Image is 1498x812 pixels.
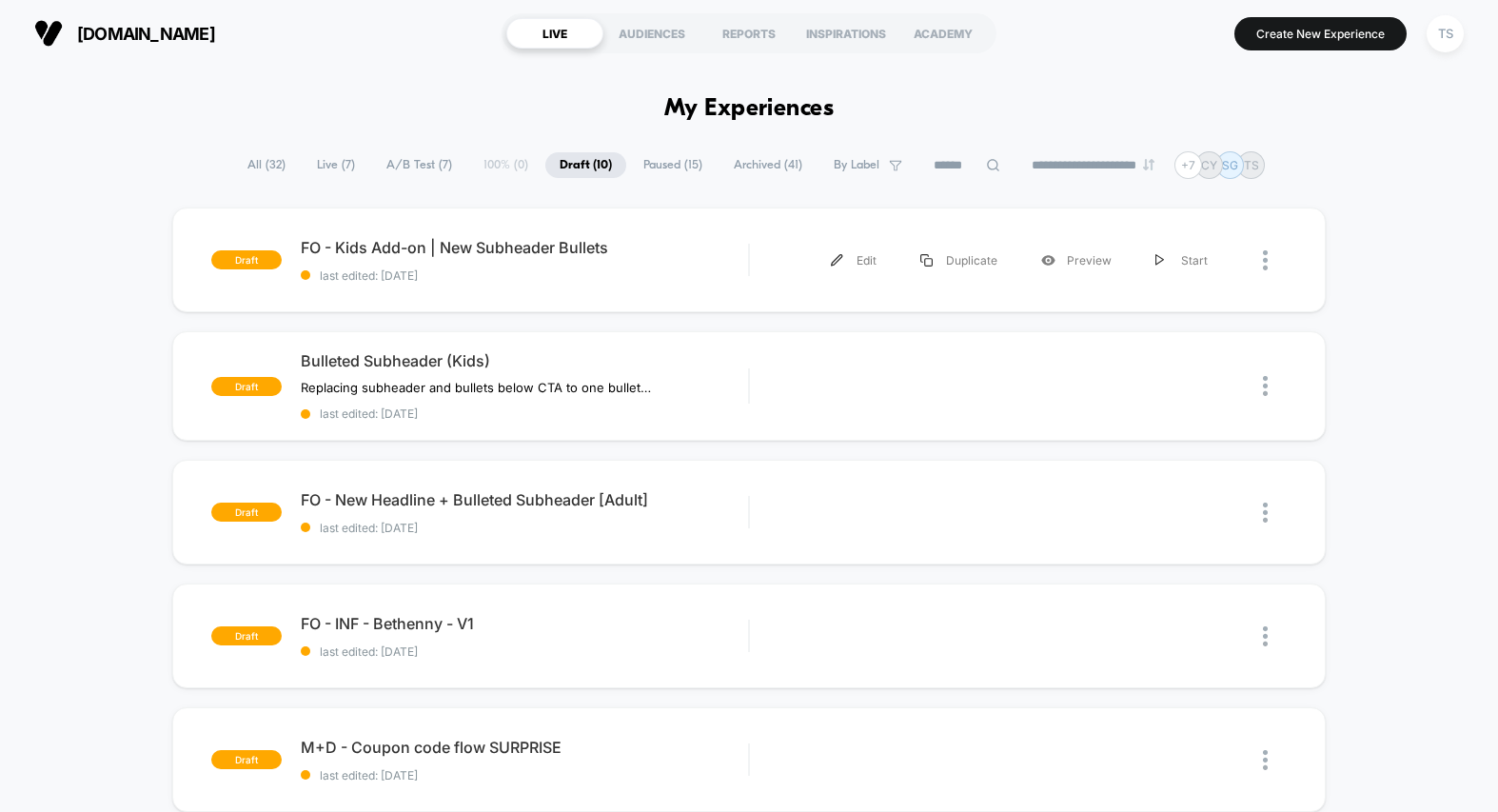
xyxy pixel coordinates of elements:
button: [DOMAIN_NAME] [29,18,221,49]
p: CY [1201,158,1217,172]
img: end [1143,159,1154,170]
span: A/B Test ( 7 ) [372,152,466,178]
img: close [1263,376,1268,396]
span: Replacing subheader and bullets below CTA to one bulleted subheader21 essential vitamins from 100... [301,380,654,395]
span: last edited: [DATE] [301,768,748,782]
button: Create New Experience [1234,17,1407,50]
span: By Label [834,158,879,172]
span: Draft ( 10 ) [545,152,626,178]
p: SG [1222,158,1238,172]
h1: My Experiences [664,95,835,123]
span: Archived ( 41 ) [719,152,817,178]
span: FO - New Headline + Bulleted Subheader [Adult] [301,490,748,509]
span: draft [211,377,282,396]
span: draft [211,626,282,645]
img: menu [920,254,933,267]
img: Visually logo [34,19,63,48]
span: FO - Kids Add-on | New Subheader Bullets [301,238,748,257]
div: AUDIENCES [603,18,700,49]
span: last edited: [DATE] [301,268,748,283]
div: TS [1427,15,1464,52]
span: [DOMAIN_NAME] [77,24,215,44]
div: INSPIRATIONS [798,18,895,49]
button: TS [1421,14,1469,53]
span: last edited: [DATE] [301,521,748,535]
div: LIVE [506,18,603,49]
div: ACADEMY [895,18,992,49]
img: menu [1155,254,1165,267]
img: menu [831,254,843,267]
span: All ( 32 ) [233,152,300,178]
span: draft [211,750,282,769]
span: last edited: [DATE] [301,406,748,421]
img: close [1263,503,1268,523]
div: Preview [1019,239,1133,282]
p: TS [1244,158,1259,172]
img: close [1263,250,1268,270]
div: + 7 [1174,151,1202,179]
img: close [1263,626,1268,646]
span: draft [211,250,282,269]
div: Duplicate [898,239,1019,282]
div: Start [1133,239,1230,282]
span: Paused ( 15 ) [629,152,717,178]
img: close [1263,750,1268,770]
div: REPORTS [700,18,798,49]
span: Bulleted Subheader (Kids) [301,351,748,370]
span: Live ( 7 ) [303,152,369,178]
span: last edited: [DATE] [301,644,748,659]
div: Edit [809,239,898,282]
span: draft [211,503,282,522]
span: FO - INF - Bethenny - V1 [301,614,748,633]
span: M+D - Coupon code flow SURPRISE [301,738,748,757]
